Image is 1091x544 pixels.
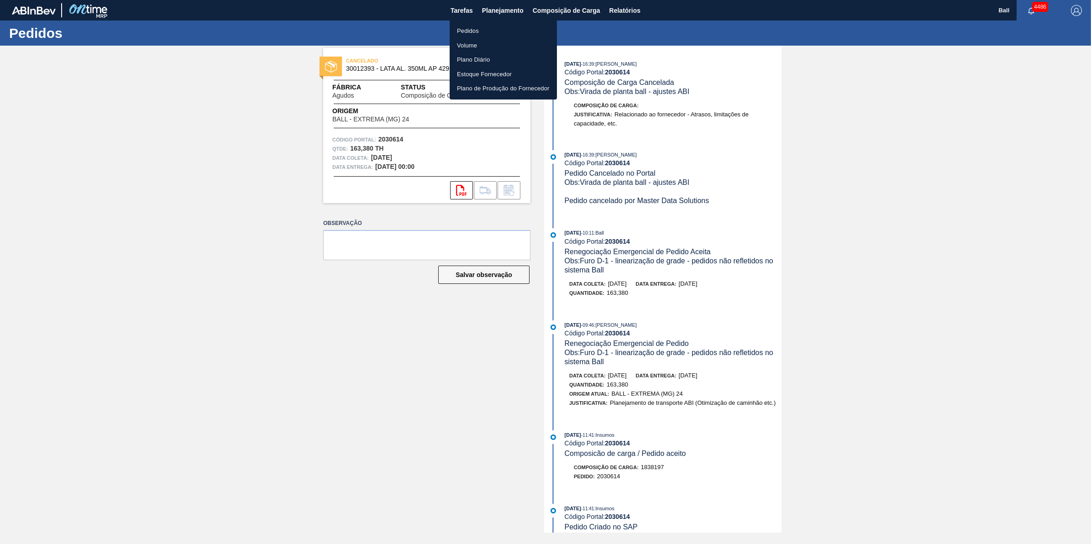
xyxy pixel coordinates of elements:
[450,67,557,82] a: Estoque Fornecedor
[450,38,557,53] a: Volume
[450,24,557,38] a: Pedidos
[450,52,557,67] a: Plano Diário
[450,81,557,96] a: Plano de Produção do Fornecedor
